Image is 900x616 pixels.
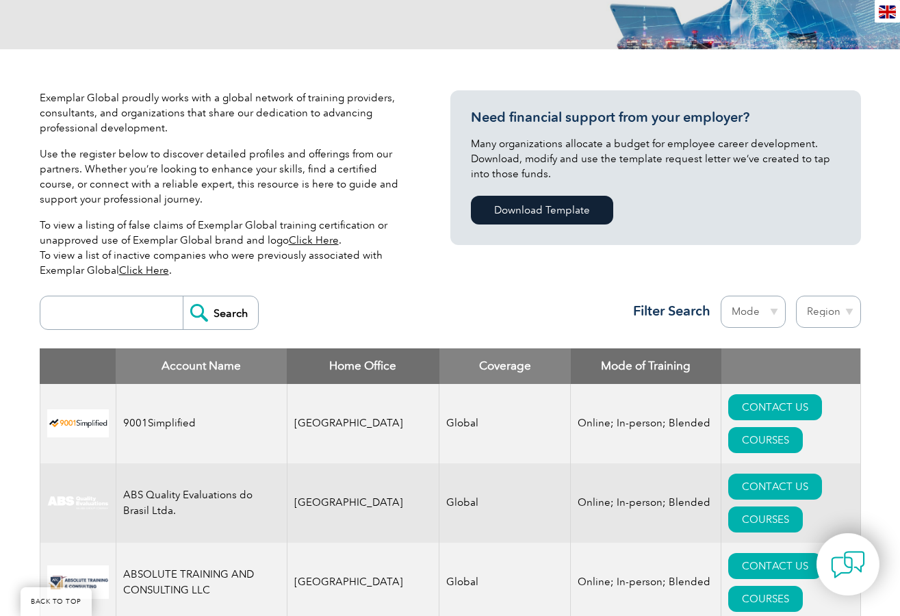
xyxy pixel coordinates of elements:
[471,109,840,126] h3: Need financial support from your employer?
[47,496,109,511] img: c92924ac-d9bc-ea11-a814-000d3a79823d-logo.jpg
[571,348,721,384] th: Mode of Training: activate to sort column ascending
[287,384,439,463] td: [GEOGRAPHIC_DATA]
[831,548,865,582] img: contact-chat.png
[21,587,92,616] a: BACK TO TOP
[116,348,287,384] th: Account Name: activate to sort column descending
[40,90,409,136] p: Exemplar Global proudly works with a global network of training providers, consultants, and organ...
[471,196,613,224] a: Download Template
[439,348,571,384] th: Coverage: activate to sort column ascending
[47,565,109,599] img: 16e092f6-eadd-ed11-a7c6-00224814fd52-logo.png
[40,218,409,278] p: To view a listing of false claims of Exemplar Global training certification or unapproved use of ...
[439,463,571,543] td: Global
[728,427,803,453] a: COURSES
[116,384,287,463] td: 9001Simplified
[728,586,803,612] a: COURSES
[183,296,258,329] input: Search
[879,5,896,18] img: en
[116,463,287,543] td: ABS Quality Evaluations do Brasil Ltda.
[471,136,840,181] p: Many organizations allocate a budget for employee career development. Download, modify and use th...
[728,474,822,500] a: CONTACT US
[721,348,860,384] th: : activate to sort column ascending
[287,463,439,543] td: [GEOGRAPHIC_DATA]
[625,303,710,320] h3: Filter Search
[439,384,571,463] td: Global
[287,348,439,384] th: Home Office: activate to sort column ascending
[728,553,822,579] a: CONTACT US
[47,409,109,437] img: 37c9c059-616f-eb11-a812-002248153038-logo.png
[728,506,803,532] a: COURSES
[728,394,822,420] a: CONTACT US
[571,463,721,543] td: Online; In-person; Blended
[40,146,409,207] p: Use the register below to discover detailed profiles and offerings from our partners. Whether you...
[289,234,339,246] a: Click Here
[119,264,169,277] a: Click Here
[571,384,721,463] td: Online; In-person; Blended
